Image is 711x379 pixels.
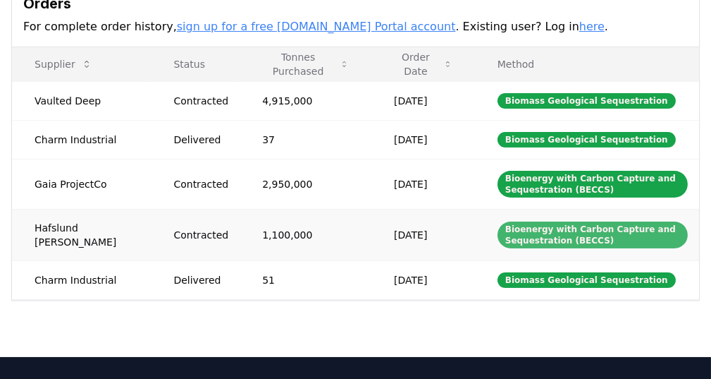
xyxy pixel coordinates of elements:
[371,159,475,209] td: [DATE]
[162,57,228,71] p: Status
[240,120,371,159] td: 37
[12,209,151,260] td: Hafslund [PERSON_NAME]
[371,260,475,299] td: [DATE]
[371,120,475,159] td: [DATE]
[497,171,688,198] div: Bioenergy with Carbon Capture and Sequestration (BECCS)
[23,50,104,78] button: Supplier
[486,57,688,71] p: Method
[240,81,371,120] td: 4,915,000
[497,93,676,109] div: Biomass Geological Sequestration
[173,177,228,191] div: Contracted
[497,222,688,248] div: Bioenergy with Carbon Capture and Sequestration (BECCS)
[12,120,151,159] td: Charm Industrial
[12,159,151,209] td: Gaia ProjectCo
[173,94,228,108] div: Contracted
[579,20,605,33] a: here
[23,18,688,35] p: For complete order history, . Existing user? Log in .
[251,50,360,78] button: Tonnes Purchased
[240,159,371,209] td: 2,950,000
[173,228,228,242] div: Contracted
[383,50,464,78] button: Order Date
[173,133,228,147] div: Delivered
[173,273,228,287] div: Delivered
[371,81,475,120] td: [DATE]
[12,81,151,120] td: Vaulted Deep
[12,260,151,299] td: Charm Industrial
[240,209,371,260] td: 1,100,000
[497,132,676,148] div: Biomass Geological Sequestration
[371,209,475,260] td: [DATE]
[240,260,371,299] td: 51
[177,20,456,33] a: sign up for a free [DOMAIN_NAME] Portal account
[497,272,676,288] div: Biomass Geological Sequestration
